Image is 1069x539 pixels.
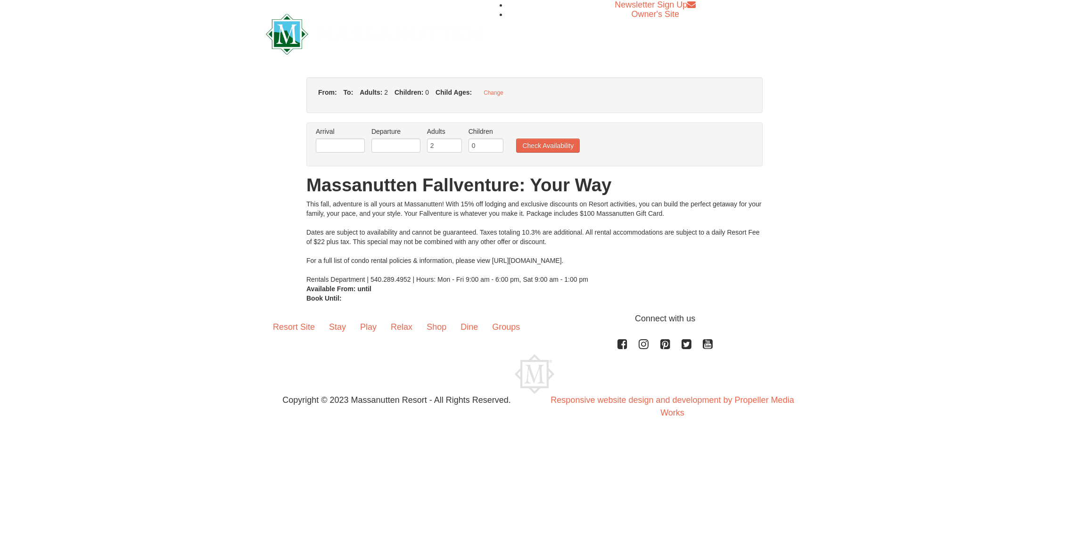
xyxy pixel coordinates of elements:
img: Massanutten Resort Logo [266,14,482,55]
p: Copyright © 2023 Massanutten Resort - All Rights Reserved. [259,394,534,407]
span: 2 [384,89,388,96]
a: Groups [485,312,527,342]
strong: From: [318,89,337,96]
label: Arrival [316,127,365,136]
label: Children [469,127,503,136]
strong: Children: [395,89,423,96]
a: Responsive website design and development by Propeller Media Works [551,395,794,417]
button: Change [478,87,509,99]
a: Stay [322,312,353,342]
a: Dine [453,312,485,342]
button: Check Availability [516,139,580,153]
label: Adults [427,127,462,136]
a: Massanutten Resort [266,22,482,44]
strong: Child Ages: [436,89,472,96]
p: Connect with us [266,312,803,325]
strong: Available From: [306,285,356,293]
a: Resort Site [266,312,322,342]
a: Owner's Site [632,9,679,19]
h1: Massanutten Fallventure: Your Way [306,176,763,195]
a: Shop [419,312,453,342]
a: Relax [384,312,419,342]
strong: Adults: [360,89,382,96]
span: 0 [425,89,429,96]
strong: Book Until: [306,294,342,302]
div: This fall, adventure is all yours at Massanutten! With 15% off lodging and exclusive discounts on... [306,199,763,284]
a: Play [353,312,384,342]
strong: until [357,285,371,293]
img: Massanutten Resort Logo [515,354,554,394]
label: Departure [371,127,420,136]
strong: To: [344,89,354,96]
